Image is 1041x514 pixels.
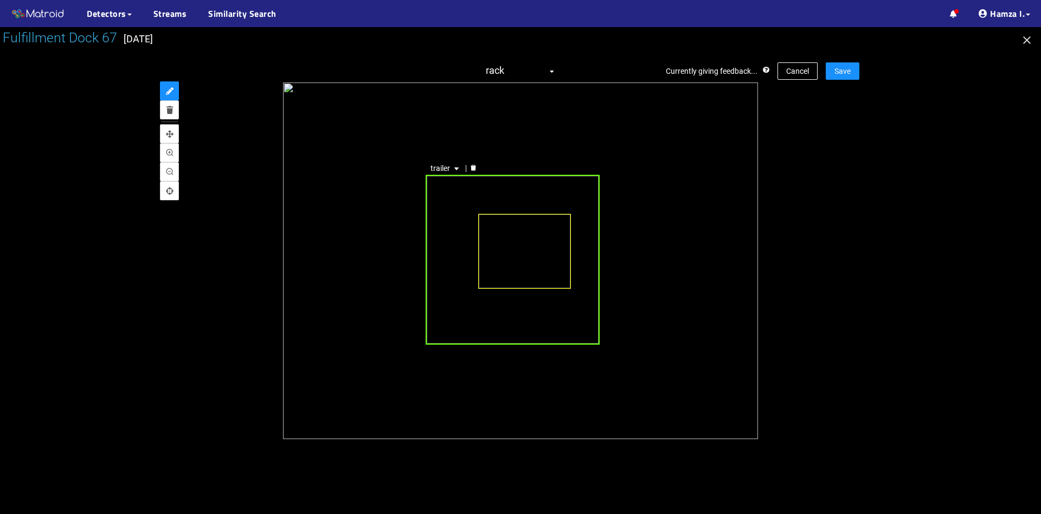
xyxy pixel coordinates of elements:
[834,65,851,77] span: Save
[430,162,461,174] span: trailer
[11,6,65,22] img: Matroid logo
[826,62,859,80] button: Save
[153,7,187,20] a: Streams
[486,62,555,80] span: rack
[777,62,818,80] button: Cancel
[124,33,153,45] span: [DATE]
[786,65,809,77] span: Cancel
[666,65,769,77] div: Currently giving feedback...
[990,7,1025,20] span: Hamza I.
[87,7,126,20] span: Detectors
[453,166,460,172] span: caret-down
[470,164,477,171] span: delete
[208,7,277,20] a: Similarity Search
